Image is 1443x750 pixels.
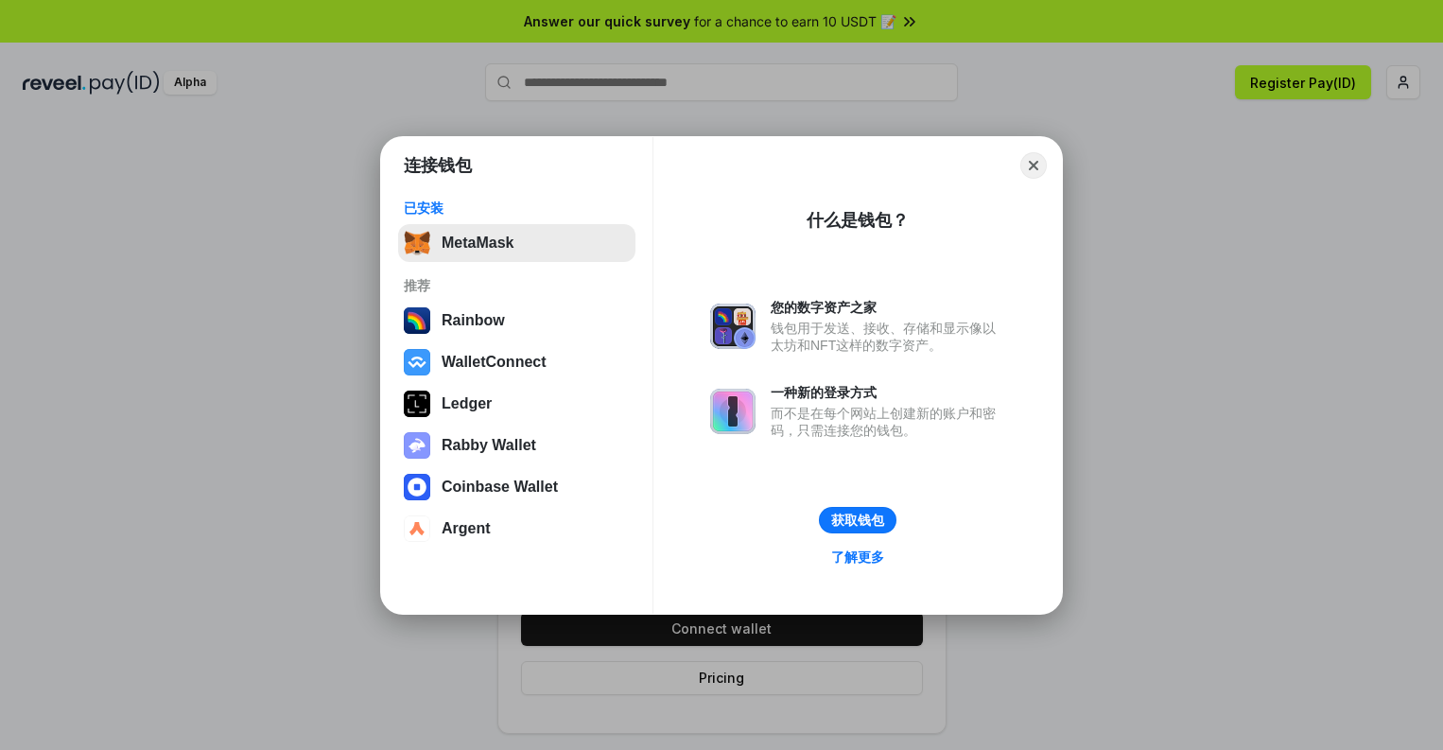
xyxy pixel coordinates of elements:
div: Rainbow [442,312,505,329]
h1: 连接钱包 [404,154,472,177]
div: 了解更多 [831,549,884,566]
div: WalletConnect [442,354,547,371]
div: Ledger [442,395,492,412]
button: Argent [398,510,635,548]
img: svg+xml,%3Csvg%20width%3D%2228%22%20height%3D%2228%22%20viewBox%3D%220%200%2028%2028%22%20fill%3D... [404,515,430,542]
button: Close [1020,152,1047,179]
img: svg+xml,%3Csvg%20xmlns%3D%22http%3A%2F%2Fwww.w3.org%2F2000%2Fsvg%22%20fill%3D%22none%22%20viewBox... [710,389,756,434]
img: svg+xml,%3Csvg%20xmlns%3D%22http%3A%2F%2Fwww.w3.org%2F2000%2Fsvg%22%20fill%3D%22none%22%20viewBox... [404,432,430,459]
img: svg+xml,%3Csvg%20width%3D%2228%22%20height%3D%2228%22%20viewBox%3D%220%200%2028%2028%22%20fill%3D... [404,474,430,500]
div: 获取钱包 [831,512,884,529]
img: svg+xml,%3Csvg%20width%3D%22120%22%20height%3D%22120%22%20viewBox%3D%220%200%20120%20120%22%20fil... [404,307,430,334]
button: Rainbow [398,302,635,340]
div: Rabby Wallet [442,437,536,454]
img: svg+xml,%3Csvg%20fill%3D%22none%22%20height%3D%2233%22%20viewBox%3D%220%200%2035%2033%22%20width%... [404,230,430,256]
div: 您的数字资产之家 [771,299,1005,316]
button: 获取钱包 [819,507,896,533]
img: svg+xml,%3Csvg%20xmlns%3D%22http%3A%2F%2Fwww.w3.org%2F2000%2Fsvg%22%20fill%3D%22none%22%20viewBox... [710,304,756,349]
div: 推荐 [404,277,630,294]
img: svg+xml,%3Csvg%20width%3D%2228%22%20height%3D%2228%22%20viewBox%3D%220%200%2028%2028%22%20fill%3D... [404,349,430,375]
button: Ledger [398,385,635,423]
button: Coinbase Wallet [398,468,635,506]
a: 了解更多 [820,545,895,569]
div: 而不是在每个网站上创建新的账户和密码，只需连接您的钱包。 [771,405,1005,439]
button: MetaMask [398,224,635,262]
img: svg+xml,%3Csvg%20xmlns%3D%22http%3A%2F%2Fwww.w3.org%2F2000%2Fsvg%22%20width%3D%2228%22%20height%3... [404,391,430,417]
div: 已安装 [404,200,630,217]
div: Argent [442,520,491,537]
div: 钱包用于发送、接收、存储和显示像以太坊和NFT这样的数字资产。 [771,320,1005,354]
button: WalletConnect [398,343,635,381]
div: MetaMask [442,235,513,252]
div: 一种新的登录方式 [771,384,1005,401]
div: 什么是钱包？ [807,209,909,232]
div: Coinbase Wallet [442,479,558,496]
button: Rabby Wallet [398,427,635,464]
